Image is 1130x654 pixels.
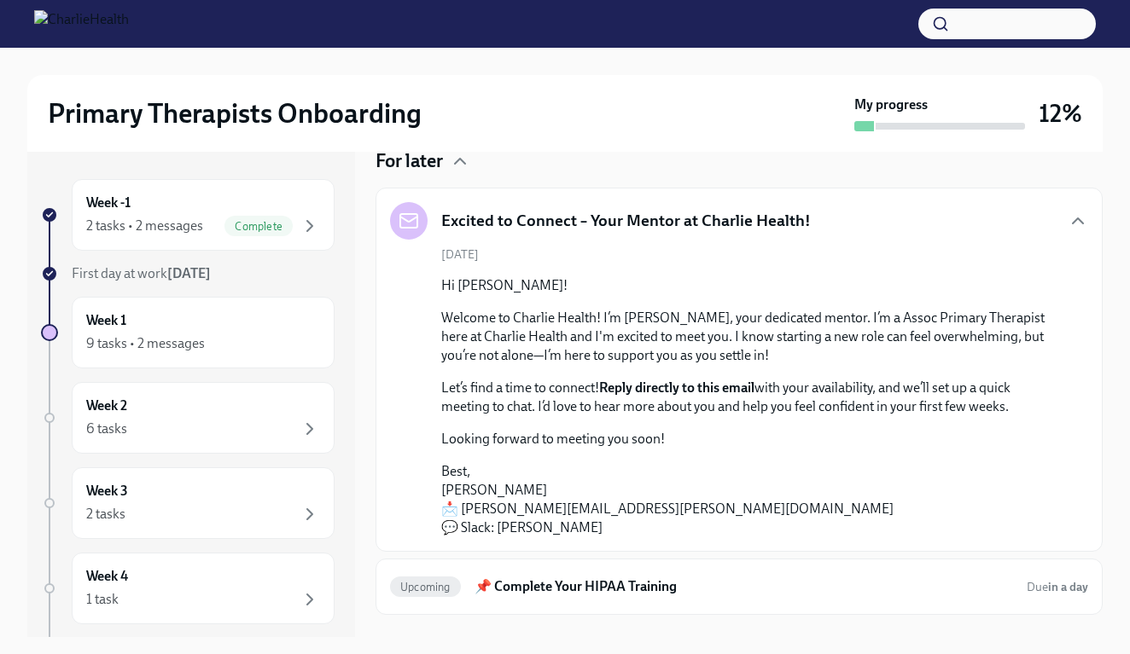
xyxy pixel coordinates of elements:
[441,276,1061,295] p: Hi [PERSON_NAME]!
[854,95,928,114] strong: My progress
[441,379,1061,416] p: Let’s find a time to connect! with your availability, and we’ll set up a quick meeting to chat. I...
[86,311,126,330] h6: Week 1
[34,10,129,38] img: CharlieHealth
[475,577,1013,596] h6: 📌 Complete Your HIPAA Training
[86,567,128,586] h6: Week 4
[167,265,211,281] strong: [DATE]
[441,430,1061,449] p: Looking forward to meeting you soon!
[86,194,131,212] h6: Week -1
[72,265,211,281] span: First day at work
[41,382,335,454] a: Week 26 tasks
[86,482,128,501] h6: Week 3
[390,573,1088,600] a: Upcoming📌 Complete Your HIPAA TrainingDuein a day
[1027,579,1088,595] span: August 13th, 2025 09:00
[376,148,443,174] h4: For later
[41,297,335,368] a: Week 19 tasks • 2 messages
[41,553,335,624] a: Week 41 task
[390,581,461,593] span: Upcoming
[86,396,127,415] h6: Week 2
[441,246,479,263] span: [DATE]
[86,420,127,438] div: 6 tasks
[441,210,811,232] h5: Excited to Connect – Your Mentor at Charlie Health!
[41,467,335,539] a: Week 32 tasks
[1027,580,1088,594] span: Due
[224,220,293,233] span: Complete
[86,217,203,235] div: 2 tasks • 2 messages
[1039,98,1082,129] h3: 12%
[441,462,1061,537] p: Best, [PERSON_NAME] 📩 [PERSON_NAME][EMAIL_ADDRESS][PERSON_NAME][DOMAIN_NAME] 💬 Slack: [PERSON_NAME]
[86,505,125,524] div: 2 tasks
[41,179,335,251] a: Week -12 tasks • 2 messagesComplete
[376,148,1103,174] div: For later
[1048,580,1088,594] strong: in a day
[599,379,754,396] strong: Reply directly to this email
[441,309,1061,365] p: Welcome to Charlie Health! I’m [PERSON_NAME], your dedicated mentor. I’m a Assoc Primary Therapis...
[86,590,119,609] div: 1 task
[86,334,205,353] div: 9 tasks • 2 messages
[48,96,422,130] h2: Primary Therapists Onboarding
[41,264,335,283] a: First day at work[DATE]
